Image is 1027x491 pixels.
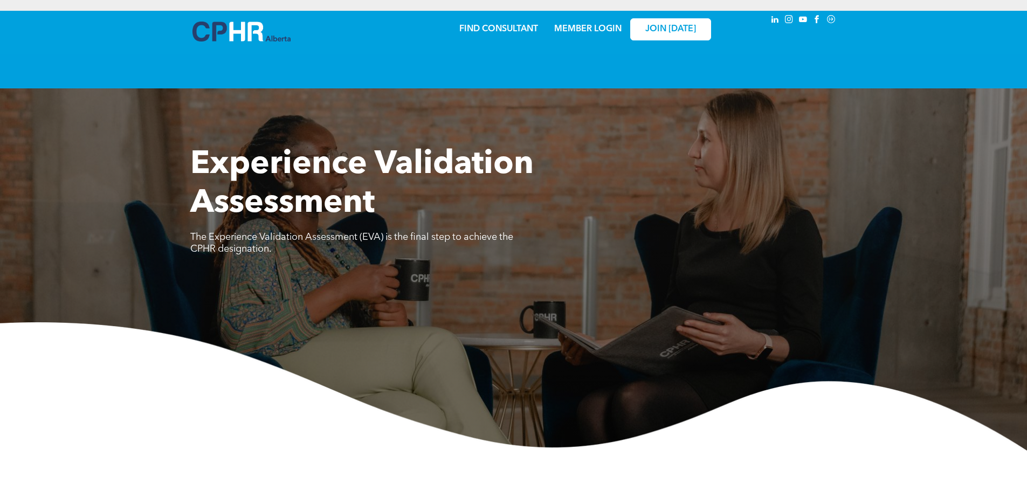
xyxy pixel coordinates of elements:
[769,13,781,28] a: linkedin
[192,22,291,42] img: A blue and white logo for cp alberta
[630,18,711,40] a: JOIN [DATE]
[783,13,795,28] a: instagram
[190,149,534,220] span: Experience Validation Assessment
[645,24,696,34] span: JOIN [DATE]
[459,25,538,33] a: FIND CONSULTANT
[190,232,513,254] span: The Experience Validation Assessment (EVA) is the final step to achieve the CPHR designation.
[797,13,809,28] a: youtube
[554,25,622,33] a: MEMBER LOGIN
[811,13,823,28] a: facebook
[825,13,837,28] a: Social network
